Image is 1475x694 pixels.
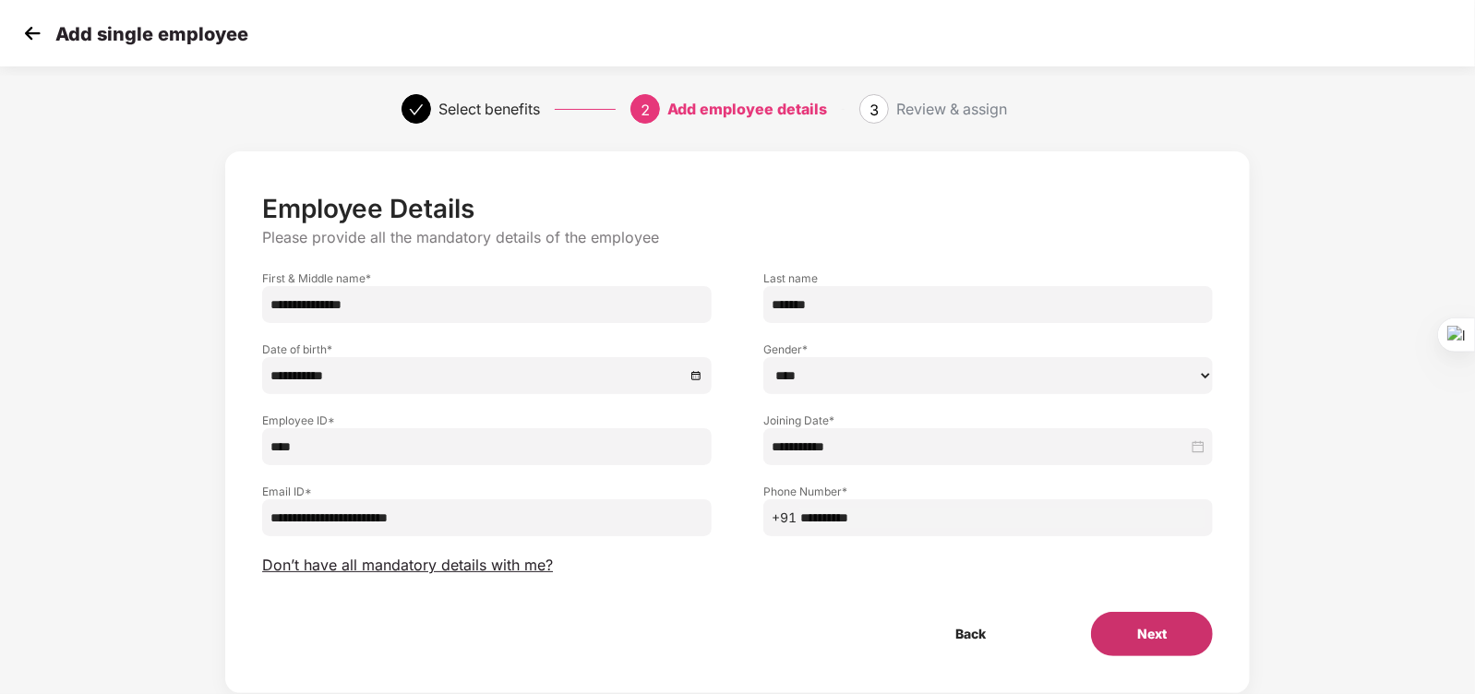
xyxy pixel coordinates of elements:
[262,228,1213,247] p: Please provide all the mandatory details of the employee
[262,341,712,357] label: Date of birth
[667,94,827,124] div: Add employee details
[909,612,1032,656] button: Back
[262,193,1213,224] p: Employee Details
[763,413,1213,428] label: Joining Date
[438,94,540,124] div: Select benefits
[896,94,1007,124] div: Review & assign
[409,102,424,117] span: check
[1091,612,1213,656] button: Next
[262,556,553,575] span: Don’t have all mandatory details with me?
[772,508,797,528] span: +91
[55,23,248,45] p: Add single employee
[262,484,712,499] label: Email ID
[763,270,1213,286] label: Last name
[869,101,879,119] span: 3
[763,341,1213,357] label: Gender
[262,270,712,286] label: First & Middle name
[763,484,1213,499] label: Phone Number
[18,19,46,47] img: svg+xml;base64,PHN2ZyB4bWxucz0iaHR0cDovL3d3dy53My5vcmcvMjAwMC9zdmciIHdpZHRoPSIzMCIgaGVpZ2h0PSIzMC...
[262,413,712,428] label: Employee ID
[641,101,650,119] span: 2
